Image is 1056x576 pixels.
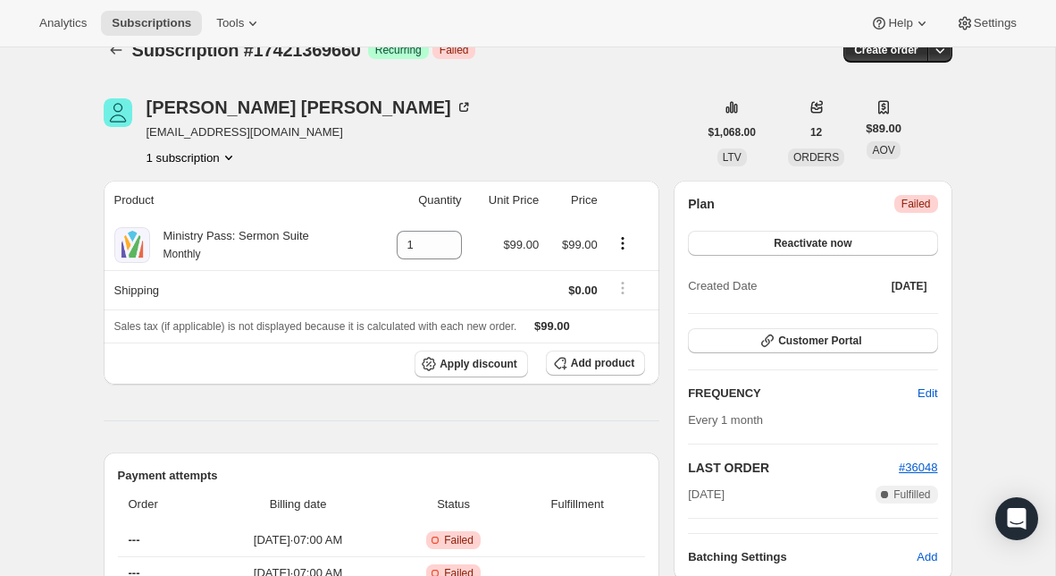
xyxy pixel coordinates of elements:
span: Apply discount [440,357,517,371]
span: Created Date [688,277,757,295]
span: Failed [444,533,474,547]
span: Reactivate now [774,236,851,250]
h2: Payment attempts [118,467,646,485]
button: Subscriptions [101,11,202,36]
small: Monthly [163,248,201,260]
button: Edit [907,379,948,408]
span: AOV [872,144,894,157]
button: Product actions [608,233,637,253]
span: Failed [901,197,931,211]
span: ORDERS [793,151,839,164]
span: Help [888,16,912,30]
a: #36048 [899,461,937,474]
span: [EMAIL_ADDRESS][DOMAIN_NAME] [147,123,473,141]
span: 12 [810,125,822,140]
span: $89.00 [866,120,901,138]
h2: Plan [688,195,715,213]
span: $99.00 [503,238,539,251]
span: Failed [440,43,469,57]
th: Unit Price [467,181,545,220]
div: Ministry Pass: Sermon Suite [150,227,309,263]
button: Analytics [29,11,97,36]
h6: Batching Settings [688,548,917,566]
button: 12 [800,120,833,145]
span: Tools [216,16,244,30]
span: Customer Portal [778,334,861,348]
span: Mike Houser [104,98,132,127]
span: Create order [854,43,918,57]
button: Subscriptions [104,38,129,63]
button: Add product [546,351,645,376]
span: [DATE] [688,486,725,504]
span: Add product [571,356,634,370]
button: Tools [205,11,272,36]
button: Add [906,543,948,572]
h2: FREQUENCY [688,385,918,402]
span: $99.00 [534,319,570,333]
span: Settings [974,16,1017,30]
button: Create order [843,38,928,63]
button: Apply discount [415,351,528,377]
th: Quantity [371,181,467,220]
button: Product actions [147,148,238,166]
span: Edit [918,385,937,402]
button: [DATE] [881,274,938,299]
button: Help [859,11,941,36]
span: Every 1 month [688,413,763,427]
button: $1,068.00 [698,120,767,145]
span: Fulfillment [520,496,634,513]
span: Billing date [209,496,387,513]
th: Price [544,181,603,220]
span: Subscriptions [112,16,191,30]
h2: LAST ORDER [688,459,899,477]
span: [DATE] · 07:00 AM [209,531,387,549]
span: $99.00 [562,238,598,251]
span: Sales tax (if applicable) is not displayed because it is calculated with each new order. [114,320,517,333]
span: Analytics [39,16,87,30]
button: Reactivate now [688,231,937,256]
span: --- [129,533,140,546]
div: [PERSON_NAME] [PERSON_NAME] [147,98,473,116]
img: product img [114,227,150,263]
button: Customer Portal [688,328,937,353]
span: Fulfilled [893,487,930,502]
th: Order [118,485,205,524]
th: Product [104,181,371,220]
button: #36048 [899,459,937,477]
button: Shipping actions [608,278,637,298]
th: Shipping [104,270,371,309]
button: Settings [945,11,1027,36]
span: [DATE] [892,279,927,293]
span: Recurring [375,43,422,57]
span: $0.00 [568,284,598,297]
span: Add [917,548,937,566]
span: $1,068.00 [708,125,756,140]
span: Subscription #17421369660 [132,40,361,60]
span: LTV [723,151,742,164]
div: Open Intercom Messenger [995,497,1038,540]
span: Status [398,496,509,513]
